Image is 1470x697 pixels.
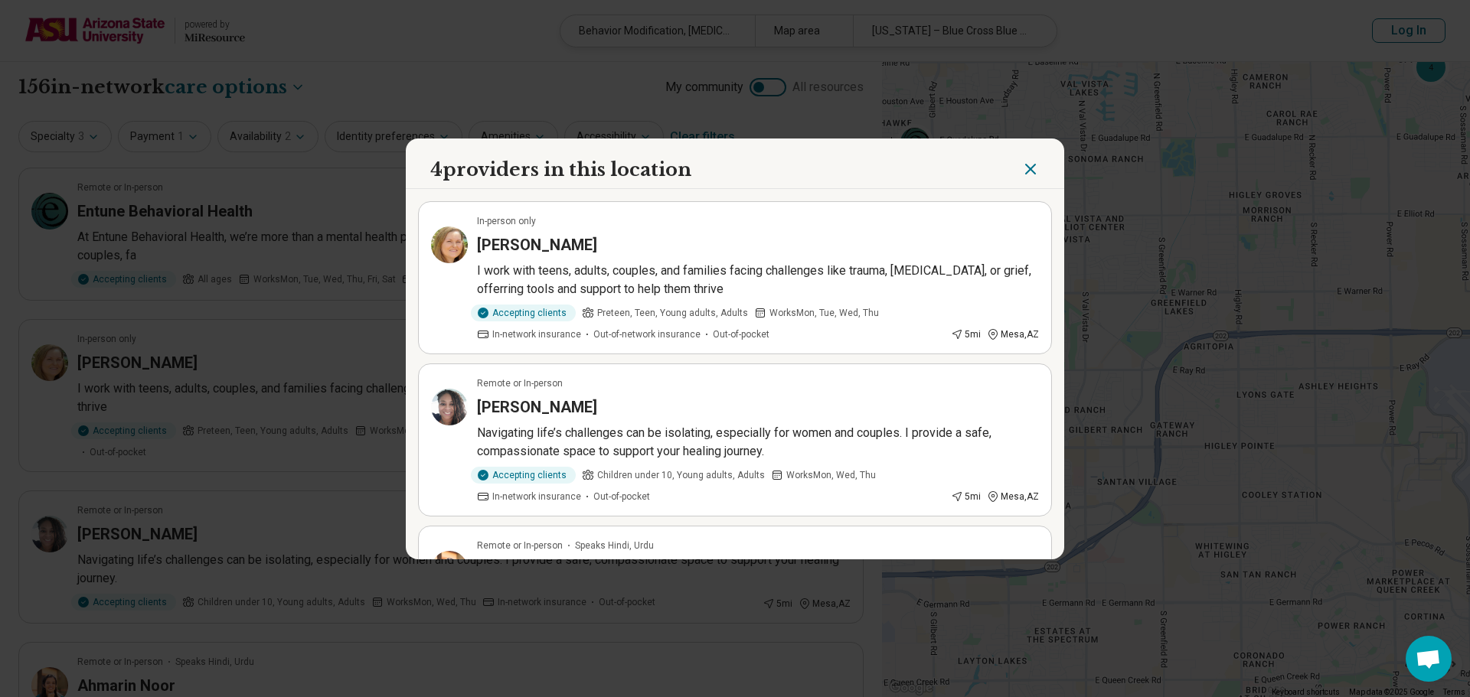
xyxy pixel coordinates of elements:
[597,306,748,320] span: Preteen, Teen, Young adults, Adults
[951,327,981,341] div: 5 mi
[987,490,1039,503] div: Mesa , AZ
[477,214,536,228] p: In-person only
[987,327,1039,341] div: Mesa , AZ
[477,539,563,552] p: Remote or In-person
[951,490,981,503] div: 5 mi
[477,396,597,418] h3: [PERSON_NAME]
[786,468,876,482] span: Works Mon, Wed, Thu
[769,306,879,320] span: Works Mon, Tue, Wed, Thu
[477,559,575,580] h3: Ahmarin Noor
[593,490,650,503] span: Out-of-pocket
[575,539,654,552] span: Speaks Hindi, Urdu
[477,376,563,390] p: Remote or In-person
[713,327,769,341] span: Out-of-pocket
[492,490,581,503] span: In-network insurance
[471,467,576,484] div: Accepting clients
[471,305,576,321] div: Accepting clients
[477,262,1039,298] p: I work with teens, adults, couples, and families facing challenges like trauma, [MEDICAL_DATA], o...
[1021,157,1040,183] button: Close
[492,327,581,341] span: In-network insurance
[597,468,765,482] span: Children under 10, Young adults, Adults
[430,157,691,183] h2: 4 providers in this location
[477,424,1039,461] p: Navigating life’s challenges can be isolating, especially for women and couples. I provide a safe...
[593,327,701,341] span: Out-of-network insurance
[477,234,597,256] h3: [PERSON_NAME]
